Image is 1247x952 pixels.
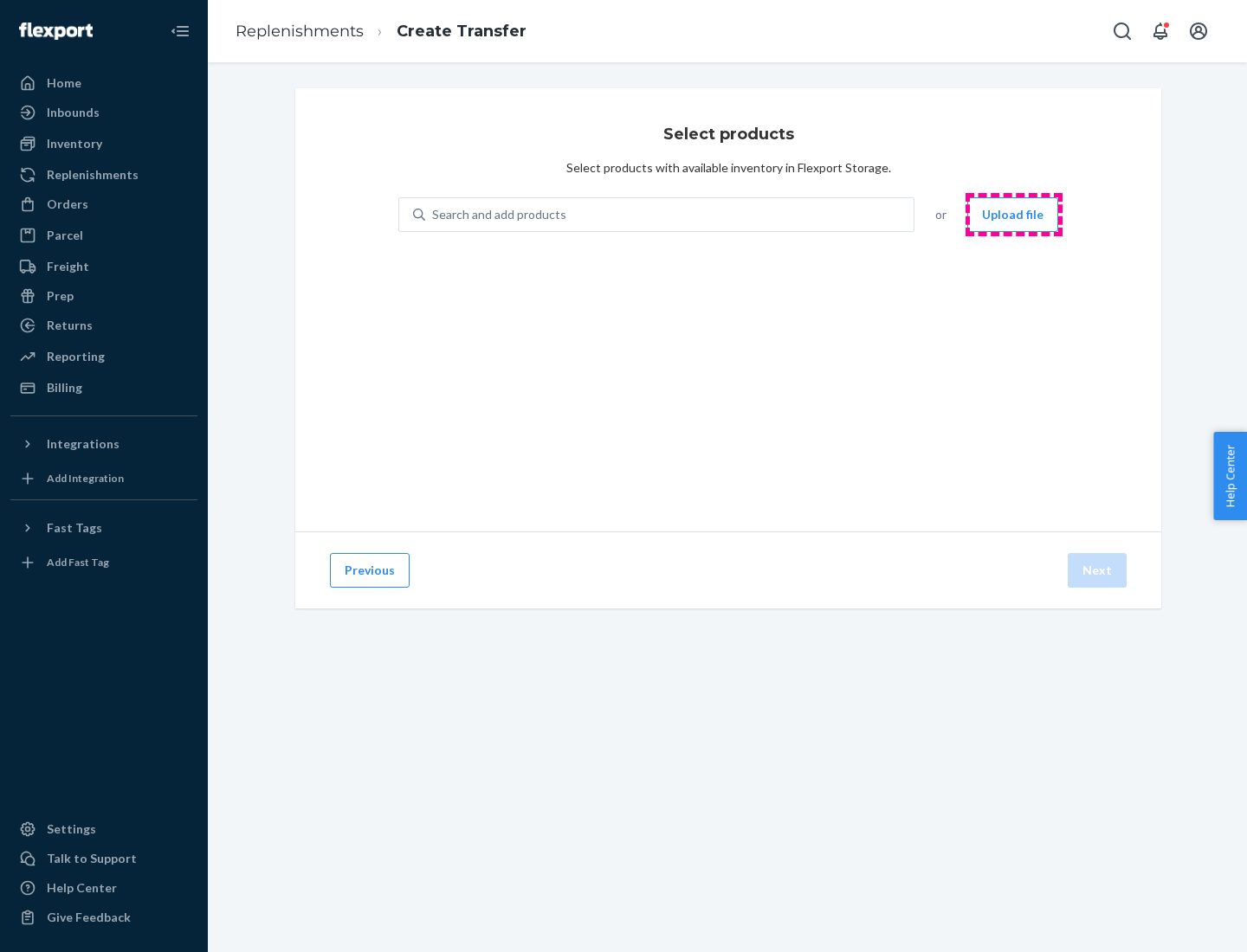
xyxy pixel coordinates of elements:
div: Give Feedback [47,909,131,926]
div: Select products with available inventory in Flexport Storage. [566,159,891,177]
button: Open notifications [1143,14,1178,48]
div: Home [47,74,81,92]
a: Help Center [10,874,197,902]
a: Settings [10,815,197,843]
a: Home [10,69,197,97]
div: Returns [47,317,93,334]
button: Previous [330,553,410,588]
a: Inbounds [10,99,197,126]
button: Give Feedback [10,904,197,931]
div: Search and add products [432,206,566,223]
div: Talk to Support [47,850,137,867]
button: Close Navigation [163,14,197,48]
a: Create Transfer [397,22,527,41]
button: Open account menu [1181,14,1216,48]
a: Reporting [10,343,197,370]
a: Talk to Support [10,845,197,872]
div: Inbounds [47,104,100,121]
div: Replenishments [47,166,139,183]
a: Inventory [10,130,197,158]
button: Open Search Box [1105,14,1140,48]
div: Orders [47,196,88,213]
button: Next [1068,553,1127,588]
h3: Select products [663,123,794,145]
img: Flexport logo [19,23,93,40]
div: Freight [47,258,89,275]
a: Replenishments [10,161,197,189]
button: Fast Tags [10,514,197,542]
div: Parcel [47,227,83,244]
ol: breadcrumbs [222,6,540,57]
a: Add Integration [10,465,197,492]
div: Billing [47,379,82,396]
button: Help Center [1213,432,1247,520]
button: Upload file [967,197,1058,232]
div: Add Fast Tag [47,555,109,569]
div: Help Center [47,879,117,897]
button: Integrations [10,430,197,458]
div: Fast Tags [47,519,102,537]
div: Settings [47,820,96,838]
a: Prep [10,282,197,310]
a: Returns [10,312,197,339]
div: Add Integration [47,471,124,486]
a: Add Fast Tag [10,549,197,576]
a: Billing [10,374,197,402]
div: Integrations [47,435,120,453]
a: Freight [10,253,197,280]
div: Inventory [47,135,102,152]
span: or [935,206,947,223]
a: Replenishments [236,22,364,41]
a: Orders [10,190,197,218]
a: Parcel [10,222,197,249]
div: Prep [47,287,74,305]
div: Reporting [47,348,105,365]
